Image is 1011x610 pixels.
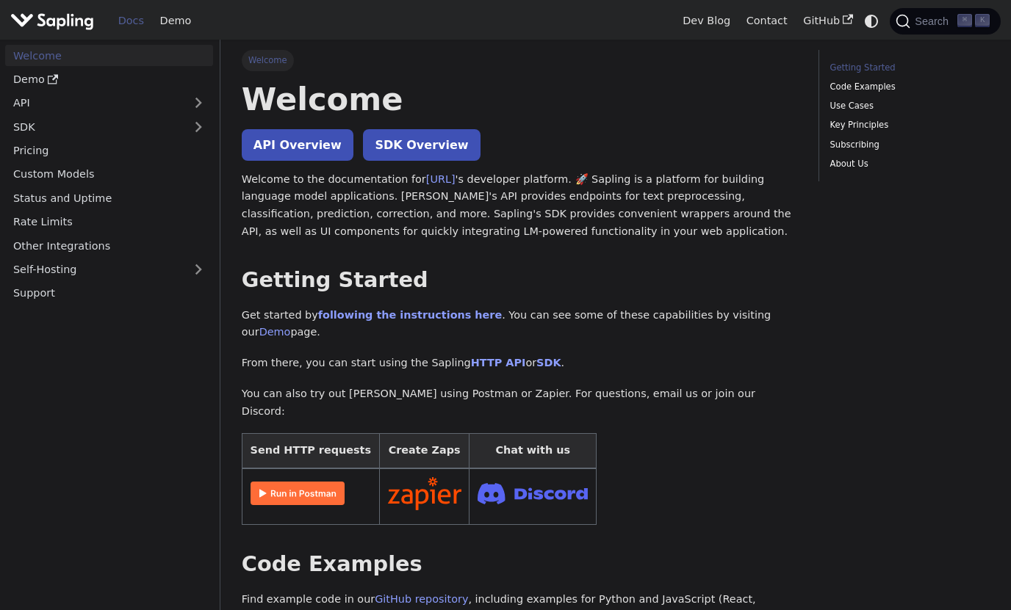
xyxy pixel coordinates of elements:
h2: Code Examples [242,551,798,578]
p: Welcome to the documentation for 's developer platform. 🚀 Sapling is a platform for building lang... [242,171,798,241]
a: Rate Limits [5,211,213,233]
a: Status and Uptime [5,187,213,208]
a: HTTP API [471,357,526,368]
nav: Breadcrumbs [242,50,798,70]
a: API [5,92,184,114]
img: Run in Postman [251,482,345,505]
a: [URL] [426,173,456,185]
a: SDK [5,116,184,137]
p: From there, you can start using the Sapling or . [242,355,798,372]
a: Dev Blog [674,10,738,32]
a: Self-Hosting [5,259,213,280]
span: Welcome [242,50,294,70]
h2: Getting Started [242,267,798,294]
a: About Us [830,157,985,171]
p: You can also try out [PERSON_NAME] using Postman or Zapier. For questions, email us or join our D... [242,385,798,421]
a: Demo [152,10,199,32]
kbd: K [975,14,990,27]
th: Chat with us [469,434,597,468]
a: Code Examples [830,80,985,94]
a: Pricing [5,140,213,161]
button: Expand sidebar category 'API' [184,92,213,114]
a: Use Cases [830,99,985,113]
img: Connect in Zapier [388,477,461,511]
a: Support [5,283,213,304]
a: GitHub [795,10,860,32]
a: Demo [5,69,213,90]
a: Sapling.ai [10,10,99,32]
a: Other Integrations [5,235,213,256]
kbd: ⌘ [957,14,972,27]
a: Demo [259,326,291,338]
a: Getting Started [830,61,985,75]
a: Contact [738,10,796,32]
a: Key Principles [830,118,985,132]
th: Create Zaps [379,434,469,468]
a: Subscribing [830,138,985,152]
button: Search (Command+K) [890,8,1000,35]
img: Sapling.ai [10,10,94,32]
a: GitHub repository [375,593,468,605]
h1: Welcome [242,79,798,119]
button: Switch between dark and light mode (currently system mode) [861,10,882,32]
a: API Overview [242,129,353,161]
a: Docs [110,10,152,32]
a: Custom Models [5,164,213,185]
img: Join Discord [478,479,588,509]
th: Send HTTP requests [242,434,379,468]
p: Get started by . You can see some of these capabilities by visiting our page. [242,307,798,342]
a: following the instructions here [318,309,502,321]
a: SDK Overview [363,129,480,161]
span: Search [910,15,957,27]
a: SDK [536,357,561,368]
button: Expand sidebar category 'SDK' [184,116,213,137]
a: Welcome [5,45,213,66]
